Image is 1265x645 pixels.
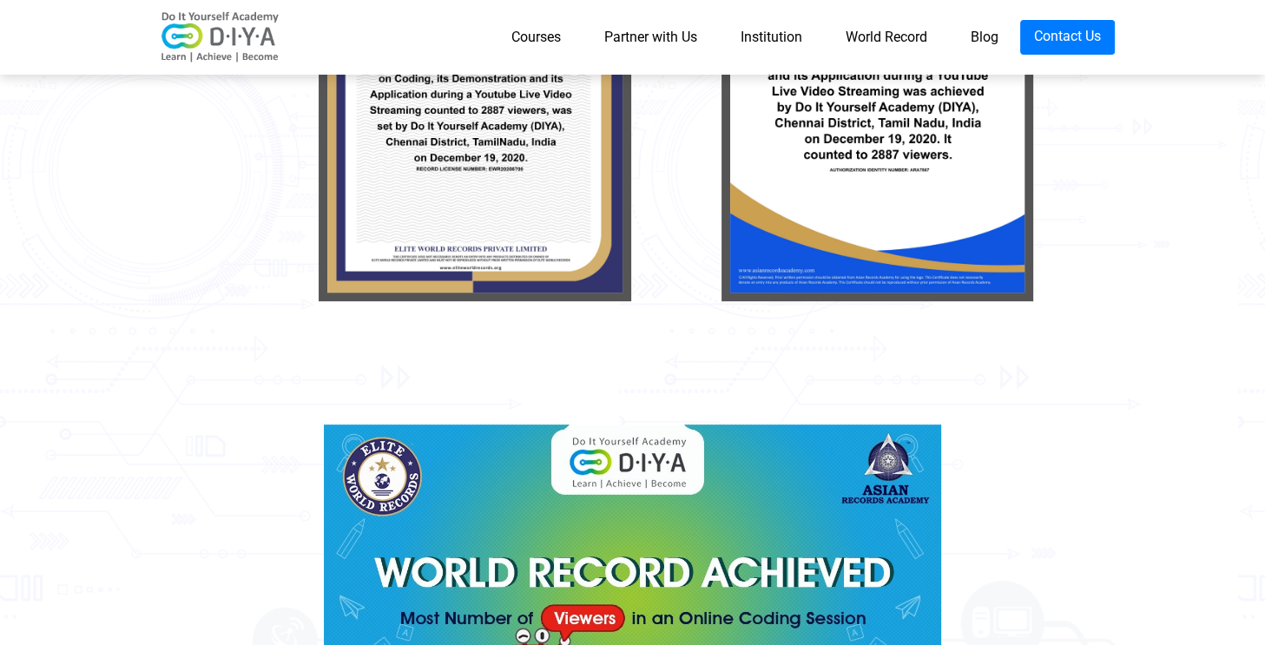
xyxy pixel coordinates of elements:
a: World Record [824,20,949,55]
img: logo-v2.png [151,11,290,63]
a: Courses [490,20,583,55]
a: Institution [719,20,824,55]
a: Partner with Us [583,20,719,55]
a: Contact Us [1020,20,1115,55]
a: Blog [949,20,1020,55]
